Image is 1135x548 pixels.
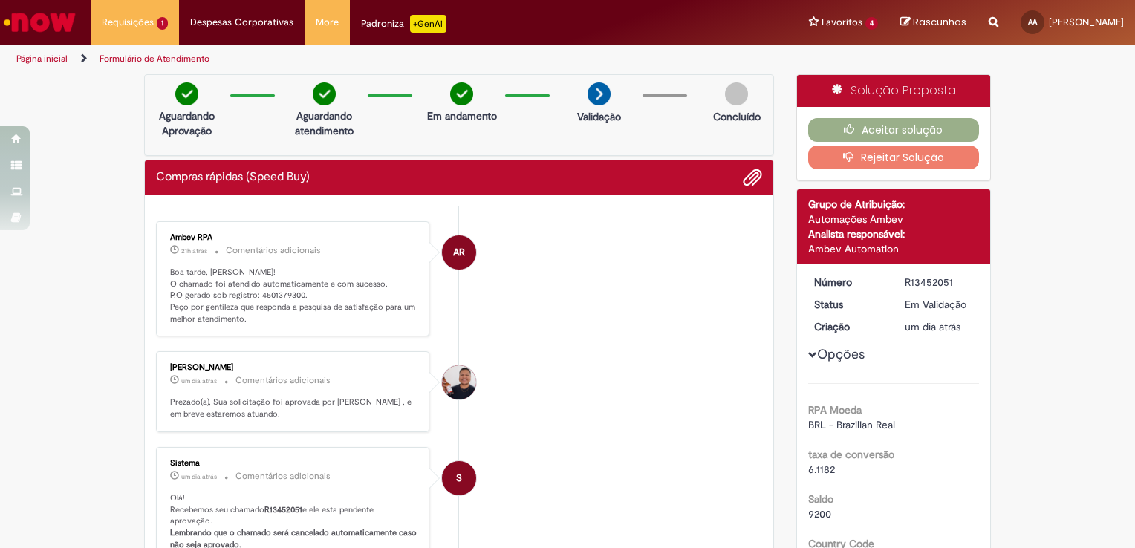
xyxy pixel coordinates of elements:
[102,15,154,30] span: Requisições
[157,17,168,30] span: 1
[316,15,339,30] span: More
[181,247,207,255] span: 21h atrás
[170,267,417,325] p: Boa tarde, [PERSON_NAME]! O chamado foi atendido automaticamente e com sucesso. P.O gerado sob re...
[170,233,417,242] div: Ambev RPA
[808,118,980,142] button: Aceitar solução
[808,403,862,417] b: RPA Moeda
[151,108,223,138] p: Aguardando Aprovação
[442,365,476,399] div: Gabriel Vinicius Urias Santos
[361,15,446,33] div: Padroniza
[905,320,960,333] span: um dia atrás
[175,82,198,105] img: check-circle-green.png
[170,397,417,420] p: Prezado(a), Sua solicitação foi aprovada por [PERSON_NAME] , e em breve estaremos atuando.
[808,146,980,169] button: Rejeitar Solução
[725,82,748,105] img: img-circle-grey.png
[865,17,878,30] span: 4
[456,460,462,496] span: S
[181,472,217,481] time: 27/08/2025 11:52:28
[288,108,360,138] p: Aguardando atendimento
[808,197,980,212] div: Grupo de Atribuição:
[410,15,446,33] p: +GenAi
[235,470,331,483] small: Comentários adicionais
[11,45,746,73] ul: Trilhas de página
[905,319,974,334] div: 27/08/2025 11:52:16
[100,53,209,65] a: Formulário de Atendimento
[181,247,207,255] time: 27/08/2025 15:12:28
[264,504,302,515] b: R13452051
[313,82,336,105] img: check-circle-green.png
[453,235,465,270] span: AR
[905,320,960,333] time: 27/08/2025 11:52:16
[822,15,862,30] span: Favoritos
[190,15,293,30] span: Despesas Corporativas
[16,53,68,65] a: Página inicial
[1,7,78,37] img: ServiceNow
[427,108,497,123] p: Em andamento
[803,275,894,290] dt: Número
[808,507,831,521] span: 9200
[181,472,217,481] span: um dia atrás
[808,241,980,256] div: Ambev Automation
[235,374,331,387] small: Comentários adicionais
[743,168,762,187] button: Adicionar anexos
[226,244,321,257] small: Comentários adicionais
[1049,16,1124,28] span: [PERSON_NAME]
[170,459,417,468] div: Sistema
[1028,17,1037,27] span: AA
[156,171,310,184] h2: Compras rápidas (Speed Buy) Histórico de tíquete
[905,275,974,290] div: R13452051
[808,418,895,431] span: BRL - Brazilian Real
[450,82,473,105] img: check-circle-green.png
[913,15,966,29] span: Rascunhos
[713,109,761,124] p: Concluído
[900,16,966,30] a: Rascunhos
[808,226,980,241] div: Analista responsável:
[808,212,980,226] div: Automações Ambev
[442,461,476,495] div: System
[803,319,894,334] dt: Criação
[170,363,417,372] div: [PERSON_NAME]
[588,82,611,105] img: arrow-next.png
[442,235,476,270] div: Ambev RPA
[808,492,833,506] b: Saldo
[181,376,217,385] span: um dia atrás
[803,297,894,312] dt: Status
[808,448,894,461] b: taxa de conversão
[808,463,835,476] span: 6.1182
[577,109,621,124] p: Validação
[797,75,991,107] div: Solução Proposta
[905,297,974,312] div: Em Validação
